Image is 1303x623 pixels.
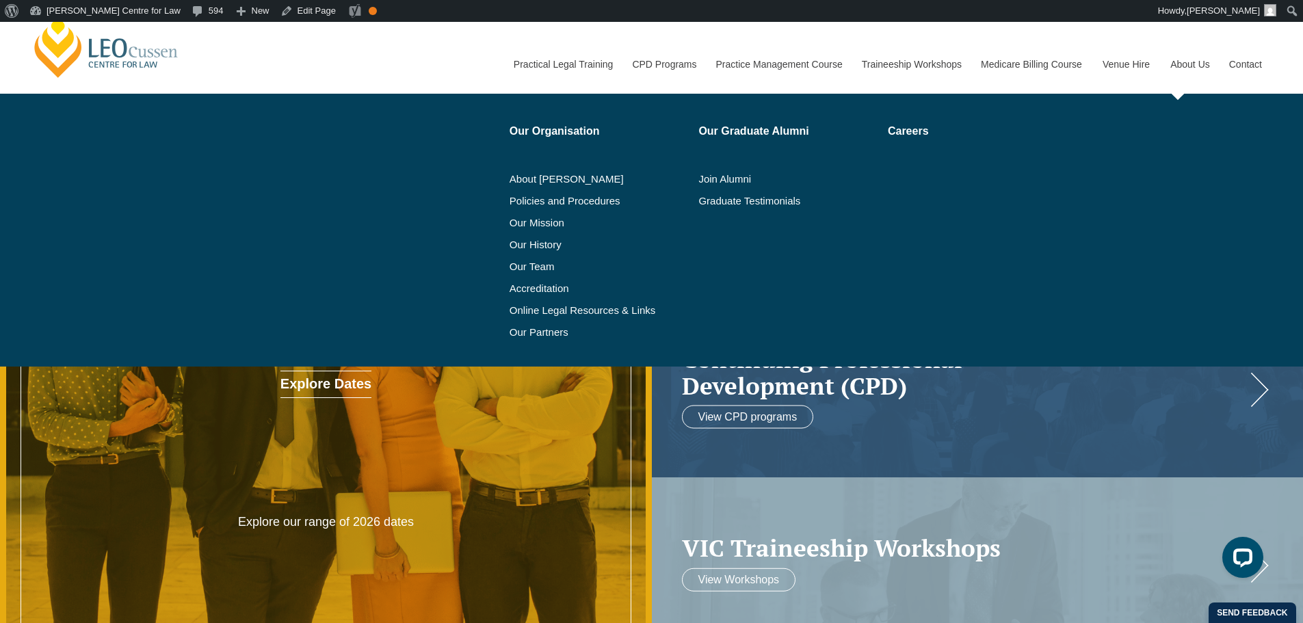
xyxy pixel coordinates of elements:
a: [PERSON_NAME] Centre for Law [31,15,182,79]
a: CPD Programs [622,35,705,94]
a: Traineeship Workshops [852,35,971,94]
a: View CPD programs [682,406,814,429]
a: Graduate Testimonials [698,196,878,207]
a: Our Partners [510,327,689,338]
a: Join Alumni [698,174,878,185]
p: Explore our range of 2026 dates [196,514,456,530]
a: Our History [510,239,689,250]
a: Venue Hire [1092,35,1160,94]
a: Our Graduate Alumni [698,126,878,137]
a: Accreditation [510,283,689,294]
a: Careers [888,126,1043,137]
iframe: LiveChat chat widget [1211,531,1269,589]
div: OK [369,7,377,15]
a: VIC Traineeship Workshops [682,535,1246,561]
a: Our Mission [510,217,655,228]
a: Contact [1219,35,1272,94]
a: Practice Management Course [706,35,852,94]
a: Continuing ProfessionalDevelopment (CPD) [682,346,1246,399]
a: Explore Dates [280,371,371,398]
a: Our Organisation [510,126,689,137]
a: Practical Legal Training [503,35,622,94]
span: [PERSON_NAME] [1187,5,1260,16]
a: About [PERSON_NAME] [510,174,689,185]
a: Policies and Procedures [510,196,689,207]
a: Our Team [510,261,689,272]
a: About Us [1160,35,1219,94]
a: Online Legal Resources & Links [510,305,689,316]
a: Medicare Billing Course [971,35,1092,94]
a: View Workshops [682,568,796,591]
h2: Continuing Professional Development (CPD) [682,346,1246,399]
